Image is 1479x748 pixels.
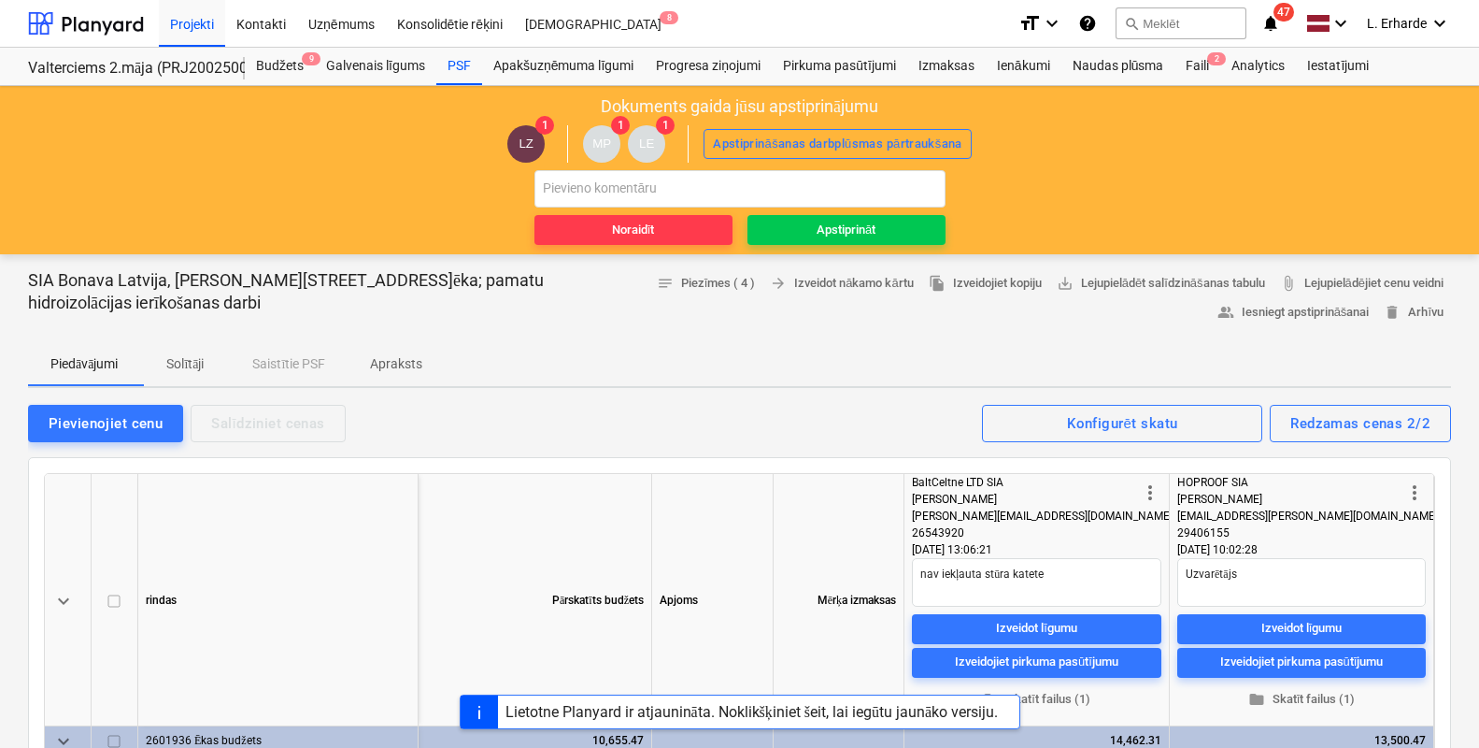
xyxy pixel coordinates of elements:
[645,48,772,85] a: Progresa ziņojumi
[770,275,787,292] span: arrow_forward
[770,273,913,295] span: Izveidot nākamo kārtu
[28,59,222,79] div: Valterciems 2.māja (PRJ2002500) - 2601936
[1177,510,1438,523] span: [EMAIL_ADDRESS][PERSON_NAME][DOMAIN_NAME]
[1061,48,1175,85] a: Naudas plūsma
[1177,685,1426,714] button: Skatīt failus (1)
[1386,658,1479,748] div: Chat Widget
[245,48,315,85] div: Budžets
[1220,48,1296,85] a: Analytics
[1217,304,1234,321] span: people_alt
[660,11,678,24] span: 8
[772,48,907,85] a: Pirkuma pasūtījumi
[507,125,545,163] div: Lauris Zaharāns
[912,614,1161,644] button: Izveidot līgumu
[370,354,422,374] p: Apraksts
[1174,48,1220,85] a: Faili2
[1273,269,1451,298] a: Lejupielādējiet cenu veidni
[1280,273,1443,295] span: Lejupielādējiet cenu veidni
[1067,411,1177,436] div: Konfigurēt skatu
[652,474,774,726] div: Apjoms
[50,354,118,374] p: Piedāvājumi
[912,474,1139,491] div: BaltCeltne LTD SIA
[982,405,1262,442] button: Konfigurēt skatu
[628,125,665,163] div: Lāsma Erharde
[912,510,1173,523] span: [PERSON_NAME][EMAIL_ADDRESS][DOMAIN_NAME]
[1057,275,1074,292] span: save_alt
[1280,275,1297,292] span: attach_file
[649,269,763,298] button: Piezīmes ( 4 )
[1018,12,1041,35] i: format_size
[535,116,554,135] span: 1
[1261,12,1280,35] i: notifications
[1403,482,1426,504] span: more_vert
[245,48,315,85] a: Budžets9
[912,491,1139,508] div: [PERSON_NAME]
[601,95,878,118] p: Dokuments gaida jūsu apstiprinājumu
[912,558,1161,607] textarea: nav iekļauta stūra katete
[1290,411,1430,436] div: Redzamas cenas 2/2
[1248,691,1265,708] span: folder
[592,137,611,151] span: MP
[929,273,1042,295] span: Izveidojiet kopiju
[929,275,946,292] span: file_copy
[436,48,482,85] a: PSF
[657,273,756,295] span: Piezīmes ( 4 )
[986,48,1061,85] a: Ienākumi
[28,405,183,442] button: Pievienojiet cenu
[762,269,920,298] button: Izveidot nākamo kārtu
[1139,482,1161,504] span: more_vert
[1177,614,1426,644] button: Izveidot līgumu
[1124,16,1139,31] span: search
[28,269,624,314] p: SIA Bonava Latvija, [PERSON_NAME][STREET_ADDRESS]ēka; pamatu hidroizolācijas ierīkošanas darbi
[1207,52,1226,65] span: 2
[1384,304,1401,321] span: delete
[1210,298,1377,327] button: Iesniegt apstiprināšanai
[817,220,875,241] div: Apstiprināt
[482,48,645,85] a: Apakšuzņēmuma līgumi
[1078,12,1097,35] i: Zināšanu pamats
[1367,16,1427,31] span: L. Erharde
[583,125,620,163] div: Mārtiņš Pogulis
[1330,12,1352,35] i: keyboard_arrow_down
[1177,474,1403,491] div: HOPROOF SIA
[912,525,1139,541] div: 26543920
[704,129,972,159] button: Apstiprināšanas darbplūsmas pārtraukšana
[1429,12,1451,35] i: keyboard_arrow_down
[1220,653,1384,674] div: Izveidojiet pirkuma pasūtījumu
[1177,491,1403,508] div: [PERSON_NAME]
[1273,3,1294,22] span: 47
[302,52,320,65] span: 9
[1177,648,1426,678] button: Izveidojiet pirkuma pasūtījumu
[1376,298,1451,327] button: Arhīvu
[1041,12,1063,35] i: keyboard_arrow_down
[419,474,652,726] div: Pārskatīts budžets
[52,590,75,612] span: keyboard_arrow_down
[519,137,533,151] span: LZ
[713,134,962,155] div: Apstiprināšanas darbplūsmas pārtraukšana
[912,685,1161,714] button: Skatīt failus (1)
[1270,405,1451,442] button: Redzamas cenas 2/2
[996,619,1077,640] div: Izveidot līgumu
[1177,541,1426,558] div: [DATE] 10:02:28
[907,48,986,85] a: Izmaksas
[983,691,1000,708] span: folder
[163,354,207,374] p: Solītāji
[505,703,999,721] div: Lietotne Planyard ir atjaunināta. Noklikšķiniet šeit, lai iegūtu jaunāko versiju.
[1296,48,1380,85] a: Iestatījumi
[534,215,732,245] button: Noraidīt
[534,170,946,208] input: Pievieno komentāru
[747,215,946,245] button: Apstiprināt
[1384,302,1443,324] span: Arhīvu
[919,689,1154,711] span: Skatīt failus (1)
[774,474,904,726] div: Mērķa izmaksas
[49,411,163,436] div: Pievienojiet cenu
[1057,273,1265,295] span: Lejupielādēt salīdzināšanas tabulu
[1261,619,1343,640] div: Izveidot līgumu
